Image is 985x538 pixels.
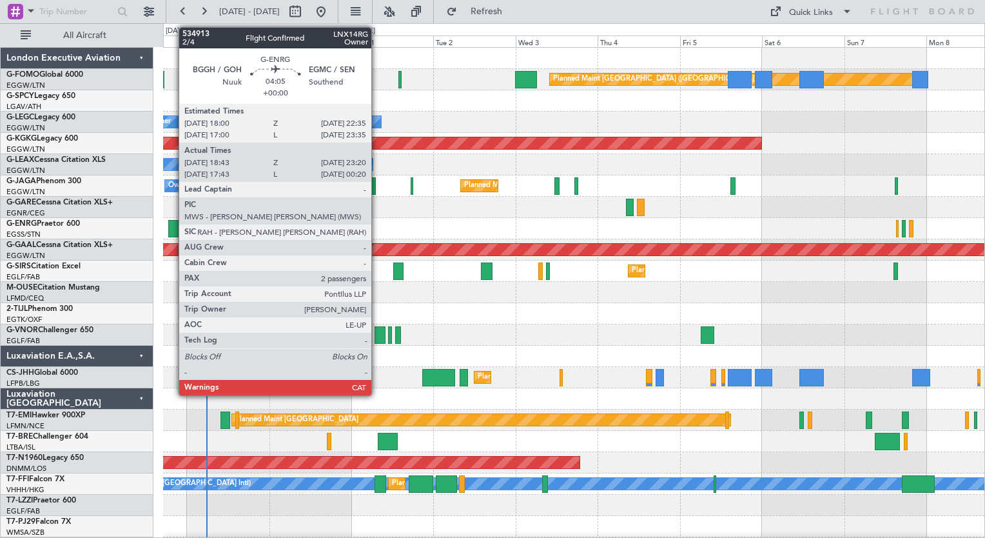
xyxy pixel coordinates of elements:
[6,114,75,121] a: G-LEGCLegacy 600
[6,187,45,197] a: EGGW/LTN
[6,528,44,537] a: WMSA/SZB
[219,6,280,17] span: [DATE] - [DATE]
[6,284,37,292] span: M-OUSE
[6,369,78,377] a: CS-JHHGlobal 6000
[6,135,37,143] span: G-KGKG
[392,474,607,493] div: Planned Maint [GEOGRAPHIC_DATA] ([GEOGRAPHIC_DATA] Intl)
[6,71,83,79] a: G-FOMOGlobal 6000
[6,421,44,431] a: LFMN/NCE
[6,123,45,133] a: EGGW/LTN
[598,35,679,47] div: Thu 4
[6,294,44,303] a: LFMD/CEQ
[6,518,35,526] span: T7-PJ29
[6,412,32,419] span: T7-EMI
[269,35,351,47] div: Sun 31
[478,368,681,387] div: Planned Maint [GEOGRAPHIC_DATA] ([GEOGRAPHIC_DATA])
[6,156,106,164] a: G-LEAXCessna Citation XLS
[6,241,36,249] span: G-GAAL
[166,26,188,37] div: [DATE]
[6,433,33,441] span: T7-BRE
[6,454,43,462] span: T7-N1960
[680,35,762,47] div: Fri 5
[6,305,28,313] span: 2-TIJL
[6,485,44,495] a: VHHH/HKG
[6,284,100,292] a: M-OUSECitation Mustang
[553,70,756,89] div: Planned Maint [GEOGRAPHIC_DATA] ([GEOGRAPHIC_DATA])
[6,518,71,526] a: T7-PJ29Falcon 7X
[353,26,375,37] div: [DATE]
[433,35,515,47] div: Tue 2
[6,102,41,112] a: LGAV/ATH
[6,177,81,185] a: G-JAGAPhenom 300
[6,433,88,441] a: T7-BREChallenger 604
[187,35,269,47] div: Sat 30
[39,2,113,21] input: Trip Number
[34,31,136,40] span: All Aircraft
[844,35,926,47] div: Sun 7
[6,326,38,334] span: G-VNOR
[6,315,42,324] a: EGTK/OXF
[6,92,75,100] a: G-SPCYLegacy 650
[440,1,518,22] button: Refresh
[6,475,29,483] span: T7-FFI
[516,35,598,47] div: Wed 3
[6,166,45,175] a: EGGW/LTN
[6,506,40,516] a: EGLF/FAB
[6,144,45,154] a: EGGW/LTN
[6,497,76,504] a: T7-LZZIPraetor 600
[6,251,45,261] a: EGGW/LTN
[351,35,433,47] div: Mon 1
[6,230,41,239] a: EGSS/STN
[6,412,85,419] a: T7-EMIHawker 900XP
[789,6,833,19] div: Quick Links
[6,305,73,313] a: 2-TIJLPhenom 300
[6,263,81,270] a: G-SIRSCitation Excel
[6,475,64,483] a: T7-FFIFalcon 7X
[6,241,113,249] a: G-GAALCessna Citation XLS+
[6,92,34,100] span: G-SPCY
[235,410,358,430] div: Planned Maint [GEOGRAPHIC_DATA]
[6,199,36,206] span: G-GARE
[6,263,31,270] span: G-SIRS
[460,7,514,16] span: Refresh
[6,156,34,164] span: G-LEAX
[632,261,835,281] div: Planned Maint [GEOGRAPHIC_DATA] ([GEOGRAPHIC_DATA])
[6,135,78,143] a: G-KGKGLegacy 600
[6,71,39,79] span: G-FOMO
[6,326,93,334] a: G-VNORChallenger 650
[168,176,208,195] div: Owner Ibiza
[6,208,45,218] a: EGNR/CEG
[6,220,80,228] a: G-ENRGPraetor 600
[6,336,40,346] a: EGLF/FAB
[6,220,37,228] span: G-ENRG
[6,272,40,282] a: EGLF/FAB
[6,443,35,452] a: LTBA/ISL
[6,114,34,121] span: G-LEGC
[6,379,40,388] a: LFPB/LBG
[6,81,45,90] a: EGGW/LTN
[6,369,34,377] span: CS-JHH
[6,497,33,504] span: T7-LZZI
[464,176,667,195] div: Planned Maint [GEOGRAPHIC_DATA] ([GEOGRAPHIC_DATA])
[6,464,46,473] a: DNMM/LOS
[763,1,859,22] button: Quick Links
[14,25,140,46] button: All Aircraft
[6,454,84,462] a: T7-N1960Legacy 650
[248,91,396,110] div: Planned Maint Athens ([PERSON_NAME] Intl)
[762,35,844,47] div: Sat 6
[6,177,36,185] span: G-JAGA
[6,199,113,206] a: G-GARECessna Citation XLS+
